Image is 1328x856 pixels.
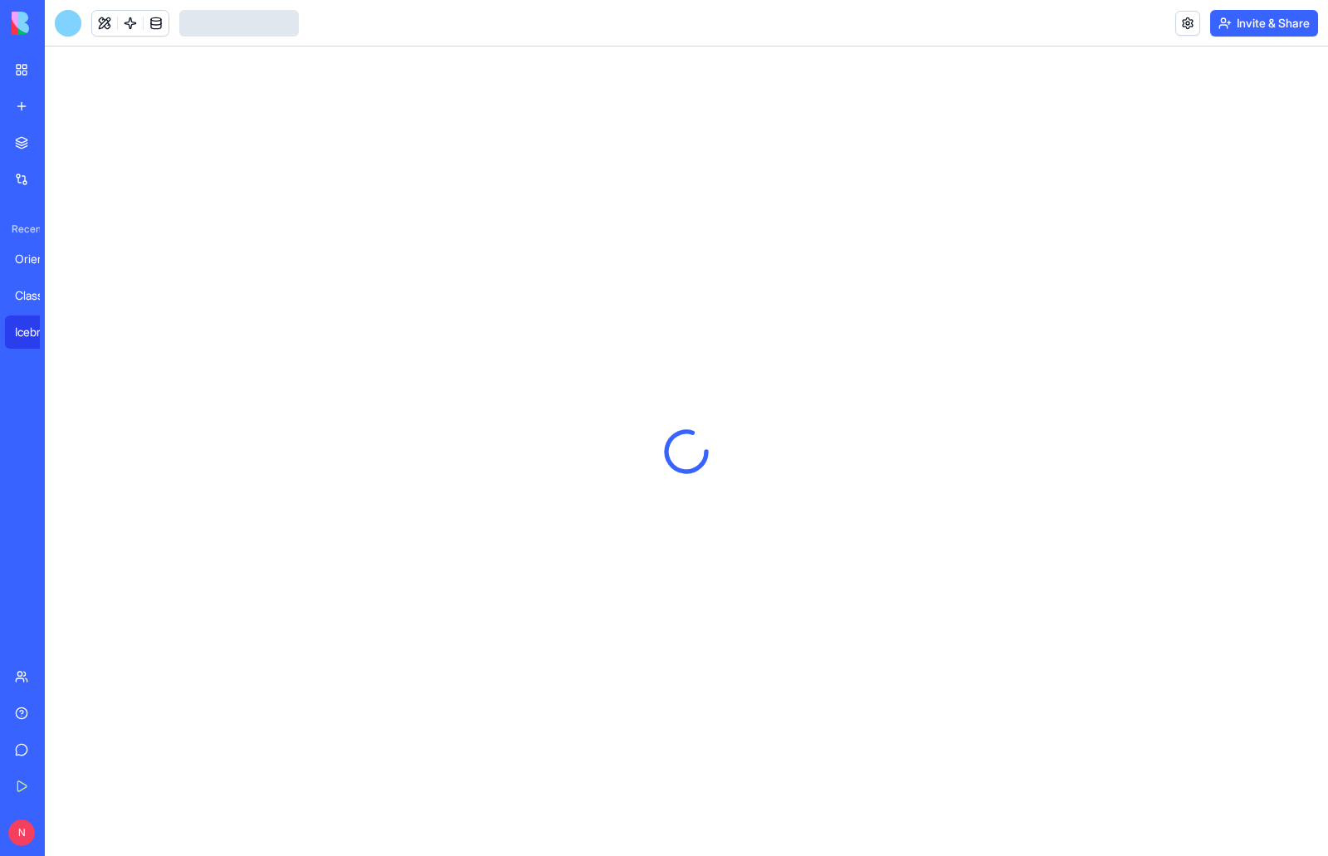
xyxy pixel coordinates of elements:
div: Orientation Event App [15,251,61,267]
button: Invite & Share [1210,10,1318,37]
div: Classroom Avatar Engagement System [15,287,61,304]
a: Orientation Event App [5,242,71,276]
div: Icebreaker Party [15,324,61,340]
span: Recent [5,223,40,236]
span: N [8,819,35,846]
a: Classroom Avatar Engagement System [5,279,71,312]
a: Icebreaker Party [5,315,71,349]
img: logo [12,12,115,35]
